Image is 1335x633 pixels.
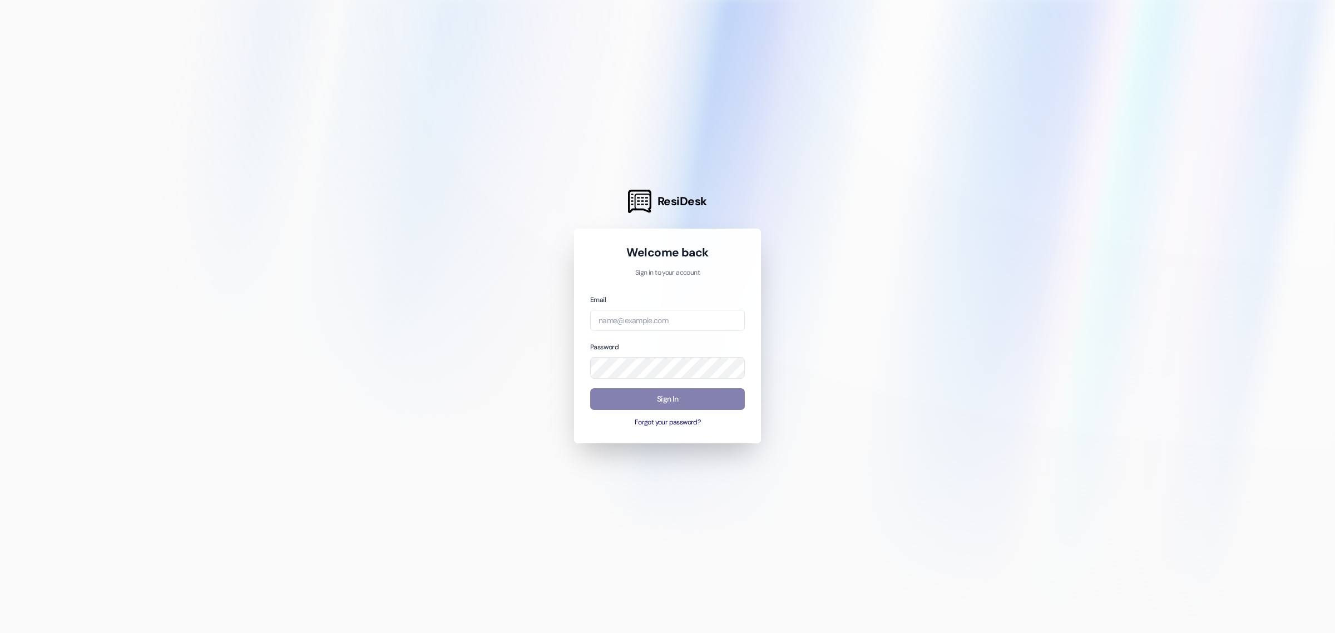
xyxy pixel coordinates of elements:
input: name@example.com [590,310,745,332]
button: Forgot your password? [590,418,745,428]
button: Sign In [590,388,745,410]
label: Email [590,295,606,304]
p: Sign in to your account [590,268,745,278]
h1: Welcome back [590,245,745,260]
img: ResiDesk Logo [628,190,651,213]
label: Password [590,343,619,352]
span: ResiDesk [657,194,707,209]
